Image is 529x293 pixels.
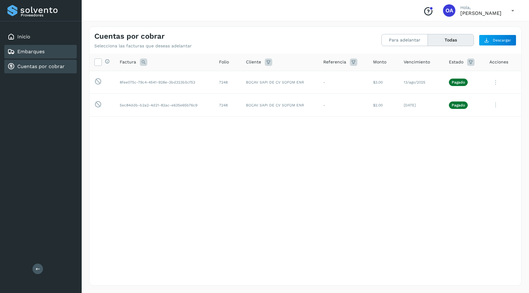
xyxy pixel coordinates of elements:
p: Selecciona las facturas que deseas adelantar [94,43,192,49]
td: BOCAV SAPI DE CV SOFOM ENR [241,71,318,94]
td: $2.00 [368,94,399,117]
div: Embarques [4,45,77,58]
td: - [318,94,368,117]
span: Descargar [493,37,511,43]
span: Factura [120,59,136,65]
a: Cuentas por cobrar [17,63,65,69]
span: Estado [449,59,463,65]
td: $3.00 [368,71,399,94]
td: - [318,71,368,94]
td: 8fee075c-79c4-4541-928e-3bd323b5cf53 [115,71,214,94]
td: 13/ago/2025 [399,71,444,94]
td: 5ec84ddb-b2a2-4d21-82ac-e635e65b76c9 [115,94,214,117]
p: Pagado [452,80,465,84]
td: 7248 [214,71,241,94]
p: OSCAR ARZATE LEIJA [460,10,501,16]
p: Proveedores [21,13,74,17]
button: Descargar [479,35,516,46]
p: Hola, [460,5,501,10]
span: Referencia [323,59,346,65]
button: Para adelantar [382,34,428,46]
span: Vencimiento [404,59,430,65]
td: [DATE] [399,94,444,117]
a: Embarques [17,49,45,54]
td: 7248 [214,94,241,117]
button: Todas [428,34,474,46]
a: Inicio [17,34,30,40]
span: Acciones [489,59,508,65]
span: Folio [219,59,229,65]
td: BOCAV SAPI DE CV SOFOM ENR [241,94,318,117]
h4: Cuentas por cobrar [94,32,165,41]
div: Cuentas por cobrar [4,60,77,73]
span: Cliente [246,59,261,65]
span: Monto [373,59,386,65]
p: Pagado [452,103,465,107]
div: Inicio [4,30,77,44]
